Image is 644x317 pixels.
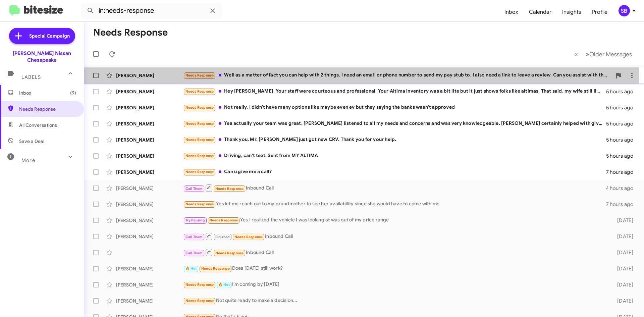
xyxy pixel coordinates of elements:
[183,120,606,127] div: Yea actually your team was great, [PERSON_NAME] listened to all my needs and concerns and was ver...
[185,89,214,94] span: Needs Response
[21,74,41,80] span: Labels
[116,137,183,143] div: [PERSON_NAME]
[524,2,557,22] a: Calendar
[70,90,76,96] span: (9)
[185,266,197,271] span: 🔥 Hot
[183,232,606,241] div: Inbound Call
[606,298,639,304] div: [DATE]
[606,185,639,192] div: 4 hours ago
[571,47,636,61] nav: Page navigation example
[606,249,639,256] div: [DATE]
[209,218,238,222] span: Needs Response
[185,299,214,303] span: Needs Response
[183,281,606,288] div: I'm coming by [DATE]
[185,202,214,206] span: Needs Response
[116,233,183,240] div: [PERSON_NAME]
[606,120,639,127] div: 5 hours ago
[185,121,214,126] span: Needs Response
[185,170,214,174] span: Needs Response
[606,88,639,95] div: 5 hours ago
[183,152,606,160] div: Driving, can't text. Sent from MY ALTIMA
[183,248,606,257] div: Inbound Call
[183,265,606,272] div: Does [DATE] still work?
[185,218,205,222] span: Try Pausing
[116,281,183,288] div: [PERSON_NAME]
[29,33,70,39] span: Special Campaign
[234,235,263,239] span: Needs Response
[185,154,214,158] span: Needs Response
[606,281,639,288] div: [DATE]
[557,2,587,22] a: Insights
[499,2,524,22] a: Inbox
[586,50,589,58] span: »
[116,88,183,95] div: [PERSON_NAME]
[9,28,75,44] a: Special Campaign
[116,72,183,79] div: [PERSON_NAME]
[116,217,183,224] div: [PERSON_NAME]
[185,251,203,255] span: Call Them
[619,5,630,16] div: SB
[183,216,606,224] div: Yes I realized the vehicle I was looking at was out of my price range
[606,217,639,224] div: [DATE]
[606,104,639,111] div: 5 hours ago
[215,251,244,255] span: Needs Response
[185,187,203,191] span: Call Them
[183,168,606,176] div: Can u give me a call?
[606,233,639,240] div: [DATE]
[574,50,578,58] span: «
[185,105,214,110] span: Needs Response
[116,265,183,272] div: [PERSON_NAME]
[183,297,606,305] div: Not quite ready to make a decision...
[21,157,35,163] span: More
[183,71,612,79] div: Well as a matter of fact you can help with 2 things. I need an email or phone number to send my p...
[116,104,183,111] div: [PERSON_NAME]
[606,265,639,272] div: [DATE]
[183,136,606,144] div: Thank you, Mr. [PERSON_NAME] just got new CRV. Thank you for your help.
[19,106,76,112] span: Needs Response
[589,51,632,58] span: Older Messages
[587,2,613,22] a: Profile
[183,104,606,111] div: Not really, I didn't have many options like maybe even ev but they saying the banks wasn't approved
[116,201,183,208] div: [PERSON_NAME]
[116,298,183,304] div: [PERSON_NAME]
[116,153,183,159] div: [PERSON_NAME]
[183,184,606,192] div: Inbound Call
[81,3,222,19] input: Search
[185,138,214,142] span: Needs Response
[116,169,183,175] div: [PERSON_NAME]
[185,282,214,287] span: Needs Response
[19,122,57,128] span: All Conversations
[606,137,639,143] div: 5 hours ago
[606,169,639,175] div: 7 hours ago
[183,88,606,95] div: Hey [PERSON_NAME]. Your staff were courteous and professional. Your Altima inventory was a bit li...
[183,200,606,208] div: Yes let me reach out to my grandmother to see her availability since she would have to come with me
[582,47,636,61] button: Next
[185,73,214,77] span: Needs Response
[215,187,244,191] span: Needs Response
[570,47,582,61] button: Previous
[606,153,639,159] div: 5 hours ago
[613,5,637,16] button: SB
[93,27,168,38] h1: Needs Response
[19,138,44,145] span: Save a Deal
[19,90,76,96] span: Inbox
[201,266,230,271] span: Needs Response
[215,235,230,239] span: Finished
[116,120,183,127] div: [PERSON_NAME]
[218,282,230,287] span: 🔥 Hot
[116,185,183,192] div: [PERSON_NAME]
[606,201,639,208] div: 7 hours ago
[185,235,203,239] span: Call Them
